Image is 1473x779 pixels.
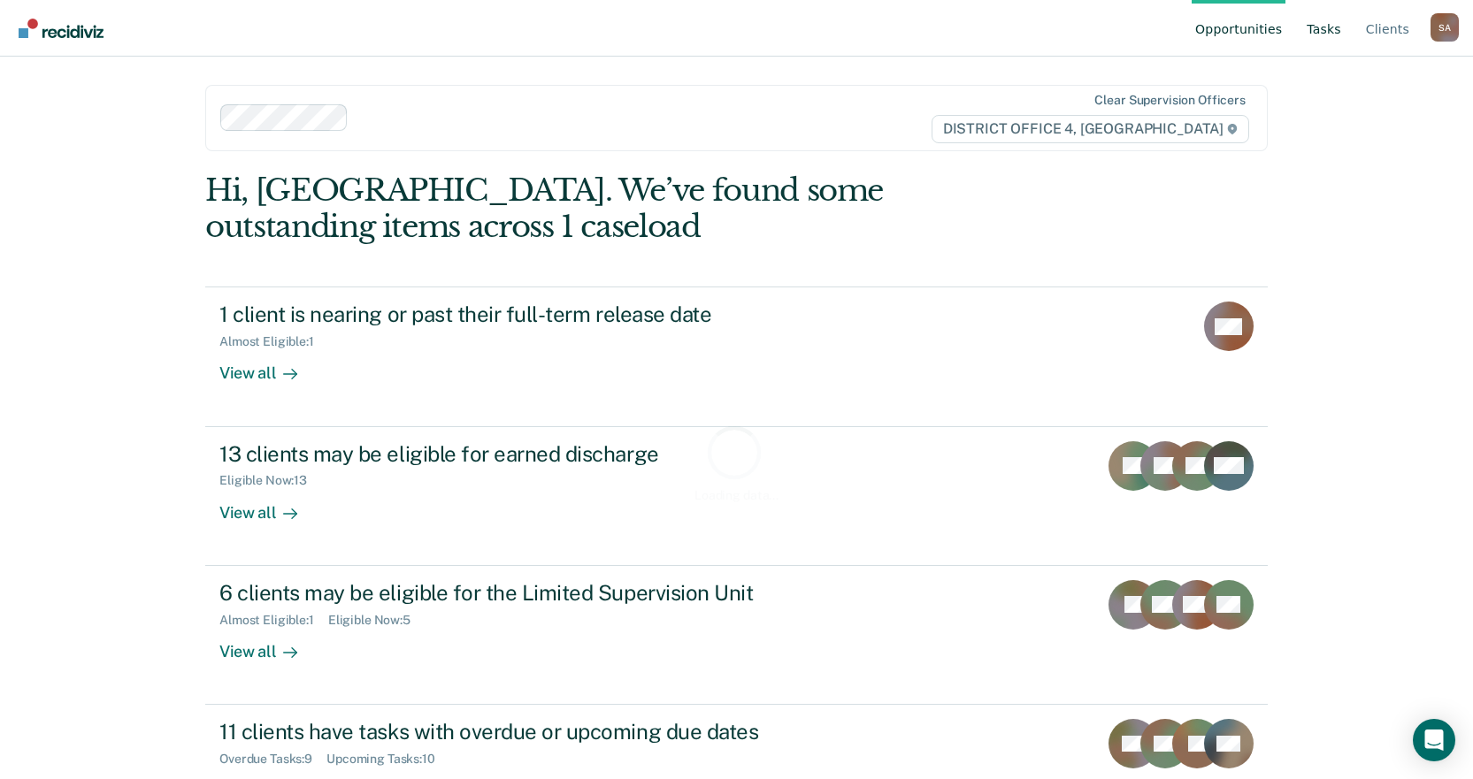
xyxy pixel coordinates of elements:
[1094,93,1245,108] div: Clear supervision officers
[932,115,1249,143] span: DISTRICT OFFICE 4, [GEOGRAPHIC_DATA]
[19,19,104,38] img: Recidiviz
[326,752,449,767] div: Upcoming Tasks : 10
[1431,13,1459,42] div: S A
[1413,719,1455,761] div: Open Intercom Messenger
[1431,13,1459,42] button: Profile dropdown button
[694,488,779,503] div: Loading data...
[219,752,326,767] div: Overdue Tasks : 9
